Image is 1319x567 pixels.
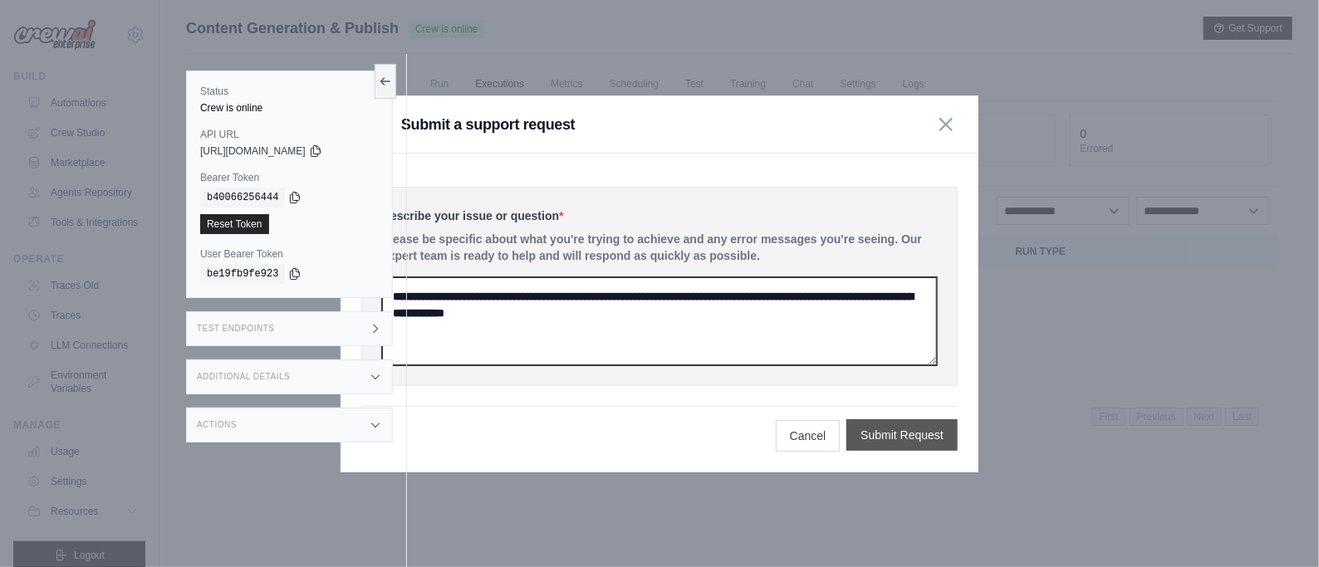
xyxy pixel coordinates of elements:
[197,324,275,334] h3: Test Endpoints
[200,171,379,184] label: Bearer Token
[200,188,285,208] code: b40066256444
[846,419,958,451] button: Submit Request
[401,113,575,136] h3: Submit a support request
[200,214,269,234] a: Reset Token
[200,144,306,158] span: [URL][DOMAIN_NAME]
[200,247,379,261] label: User Bearer Token
[382,208,937,224] label: Describe your issue or question
[776,420,841,452] button: Cancel
[200,264,285,284] code: be19fb9fe923
[200,85,379,98] label: Status
[200,101,379,115] div: Crew is online
[197,420,237,430] h3: Actions
[200,128,379,141] label: API URL
[197,372,290,382] h3: Additional Details
[1236,487,1319,567] iframe: Chat Widget
[382,231,937,264] p: Please be specific about what you're trying to achieve and any error messages you're seeing. Our ...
